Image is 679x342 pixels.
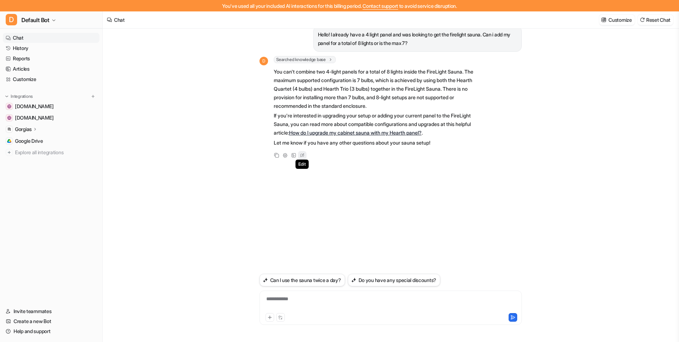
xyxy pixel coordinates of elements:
img: customize [601,17,606,22]
span: Default Bot [21,15,50,25]
span: [DOMAIN_NAME] [15,103,53,110]
button: Integrations [3,93,35,100]
span: D [259,57,268,65]
p: Let me know if you have any other questions about your sauna setup! [274,139,482,147]
p: Integrations [11,94,33,99]
a: help.sauna.space[DOMAIN_NAME] [3,101,99,111]
span: D [6,14,17,25]
a: How do I upgrade my cabinet sauna with my Hearth panel? [289,130,422,136]
a: sauna.space[DOMAIN_NAME] [3,113,99,123]
p: Gorgias [15,126,32,133]
span: Edit [295,160,308,169]
img: help.sauna.space [7,104,11,109]
img: Gorgias [7,127,11,131]
img: explore all integrations [6,149,13,156]
span: Contact support [362,3,398,9]
a: Google DriveGoogle Drive [3,136,99,146]
span: [DOMAIN_NAME] [15,114,53,121]
a: Reports [3,54,99,64]
img: expand menu [4,94,9,99]
button: Customize [599,15,634,25]
a: Articles [3,64,99,74]
span: Google Drive [15,137,43,145]
button: Do you have any special discounts? [348,274,440,286]
p: Hello! I already have a 4 light panel and was looking to get the firelight sauna. Can i add my pa... [318,30,517,47]
span: Searched knowledge base [274,56,336,63]
div: Chat [114,16,125,24]
a: Create a new Bot [3,316,99,326]
img: menu_add.svg [91,94,96,99]
a: Chat [3,33,99,43]
img: Google Drive [7,139,11,143]
a: Invite teammates [3,306,99,316]
span: Explore all integrations [15,147,97,158]
a: Help and support [3,326,99,336]
button: Reset Chat [638,15,673,25]
p: Customize [608,16,632,24]
a: History [3,43,99,53]
button: Can I use the sauna twice a day? [259,274,345,286]
p: If you're interested in upgrading your setup or adding your current panel to the FireLight Sauna,... [274,111,482,137]
img: sauna.space [7,116,11,120]
a: Explore all integrations [3,147,99,157]
p: You can't combine two 4-light panels for a total of 8 lights inside the FireLight Sauna. The maxi... [274,67,482,110]
img: reset [640,17,645,22]
a: Customize [3,74,99,84]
